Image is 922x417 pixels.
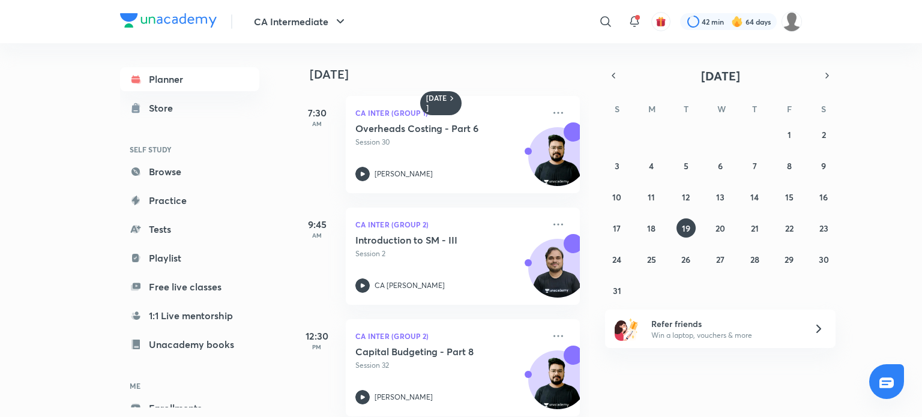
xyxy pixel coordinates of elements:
img: Company Logo [120,13,217,28]
p: AM [293,120,341,127]
p: Session 2 [355,248,544,259]
abbr: Thursday [752,103,757,115]
h6: Refer friends [651,317,799,330]
abbr: August 12, 2025 [682,191,690,203]
button: August 28, 2025 [745,250,764,269]
abbr: August 6, 2025 [718,160,723,172]
img: Avatar [529,357,586,415]
abbr: August 27, 2025 [716,254,725,265]
button: August 18, 2025 [642,218,661,238]
a: Company Logo [120,13,217,31]
abbr: August 1, 2025 [788,129,791,140]
button: August 1, 2025 [780,125,799,144]
h4: [DATE] [310,67,592,82]
span: [DATE] [701,68,740,84]
abbr: August 4, 2025 [649,160,654,172]
button: August 16, 2025 [814,187,833,206]
div: Store [149,101,180,115]
abbr: Sunday [615,103,619,115]
button: August 26, 2025 [676,250,696,269]
abbr: Saturday [821,103,826,115]
abbr: August 14, 2025 [750,191,759,203]
p: PM [293,343,341,350]
abbr: Wednesday [717,103,726,115]
p: AM [293,232,341,239]
button: August 24, 2025 [607,250,627,269]
abbr: August 5, 2025 [684,160,688,172]
p: CA Inter (Group 2) [355,329,544,343]
h5: Introduction to SM - III [355,234,505,246]
img: avatar [655,16,666,27]
h5: Capital Budgeting - Part 8 [355,346,505,358]
button: August 15, 2025 [780,187,799,206]
button: August 25, 2025 [642,250,661,269]
abbr: August 13, 2025 [716,191,725,203]
abbr: August 18, 2025 [647,223,655,234]
h5: 7:30 [293,106,341,120]
button: August 31, 2025 [607,281,627,300]
button: August 19, 2025 [676,218,696,238]
h6: [DATE] [426,94,447,113]
a: Free live classes [120,275,259,299]
abbr: August 11, 2025 [648,191,655,203]
h5: Overheads Costing - Part 6 [355,122,505,134]
abbr: August 20, 2025 [716,223,725,234]
abbr: August 29, 2025 [785,254,794,265]
a: Store [120,96,259,120]
abbr: August 22, 2025 [785,223,794,234]
button: [DATE] [622,67,819,84]
button: August 29, 2025 [780,250,799,269]
abbr: August 23, 2025 [819,223,828,234]
abbr: August 28, 2025 [750,254,759,265]
p: CA Inter (Group 2) [355,217,544,232]
abbr: August 9, 2025 [821,160,826,172]
button: August 2, 2025 [814,125,833,144]
a: Browse [120,160,259,184]
abbr: August 2, 2025 [822,129,826,140]
img: streak [731,16,743,28]
button: August 13, 2025 [711,187,730,206]
button: August 5, 2025 [676,156,696,175]
a: 1:1 Live mentorship [120,304,259,328]
abbr: August 19, 2025 [682,223,690,234]
button: August 8, 2025 [780,156,799,175]
button: August 27, 2025 [711,250,730,269]
p: [PERSON_NAME] [375,169,433,179]
a: Practice [120,188,259,212]
button: August 12, 2025 [676,187,696,206]
abbr: Monday [648,103,655,115]
abbr: August 26, 2025 [681,254,690,265]
p: Session 32 [355,360,544,371]
abbr: August 25, 2025 [647,254,656,265]
img: Avatar [529,245,586,303]
abbr: August 8, 2025 [787,160,792,172]
button: August 6, 2025 [711,156,730,175]
abbr: August 21, 2025 [751,223,759,234]
button: August 11, 2025 [642,187,661,206]
p: Session 30 [355,137,544,148]
button: August 22, 2025 [780,218,799,238]
button: August 9, 2025 [814,156,833,175]
p: Win a laptop, vouchers & more [651,330,799,341]
button: August 4, 2025 [642,156,661,175]
abbr: August 10, 2025 [612,191,621,203]
button: August 20, 2025 [711,218,730,238]
abbr: August 16, 2025 [819,191,828,203]
button: avatar [651,12,670,31]
button: August 3, 2025 [607,156,627,175]
a: Unacademy books [120,332,259,356]
a: Tests [120,217,259,241]
button: CA Intermediate [247,10,355,34]
button: August 23, 2025 [814,218,833,238]
abbr: August 15, 2025 [785,191,794,203]
img: Avatar [529,134,586,191]
abbr: August 24, 2025 [612,254,621,265]
button: August 10, 2025 [607,187,627,206]
button: August 17, 2025 [607,218,627,238]
h6: ME [120,376,259,396]
button: August 14, 2025 [745,187,764,206]
h5: 9:45 [293,217,341,232]
abbr: Tuesday [684,103,688,115]
abbr: August 30, 2025 [819,254,829,265]
abbr: August 17, 2025 [613,223,621,234]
